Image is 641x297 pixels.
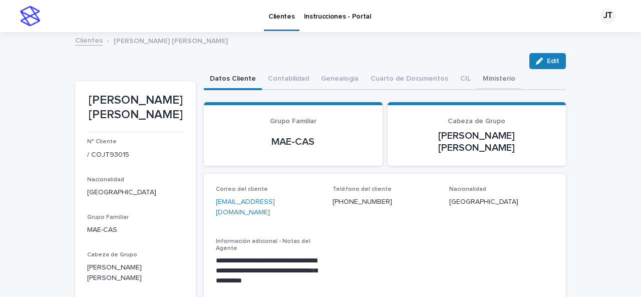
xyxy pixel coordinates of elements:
[270,118,316,125] span: Grupo Familiar
[114,35,228,46] p: [PERSON_NAME] [PERSON_NAME]
[547,58,559,65] span: Edit
[216,186,268,192] span: Correo del cliente
[477,69,521,90] button: Ministerio
[315,69,365,90] button: Genealogia
[87,177,124,183] span: Nacionalidad
[87,150,184,160] p: / COJT93015
[600,8,616,24] div: JT
[454,69,477,90] button: CIL
[449,186,486,192] span: Nacionalidad
[87,262,184,283] p: [PERSON_NAME] [PERSON_NAME]
[87,93,184,122] p: [PERSON_NAME] [PERSON_NAME]
[333,198,392,205] a: [PHONE_NUMBER]
[87,214,129,220] span: Grupo Familiar
[204,69,262,90] button: Datos Cliente
[262,69,315,90] button: Contabilidad
[20,6,40,26] img: stacker-logo-s-only.png
[216,136,371,148] p: MAE-CAS
[400,130,554,154] p: [PERSON_NAME] [PERSON_NAME]
[75,34,103,46] a: Clientes
[529,53,566,69] button: Edit
[216,238,310,251] span: Información adicional - Notas del Agente
[333,186,392,192] span: Teléfono del cliente
[449,197,554,207] p: [GEOGRAPHIC_DATA]
[365,69,454,90] button: Cuarto de Documentos
[448,118,505,125] span: Cabeza de Grupo
[87,252,137,258] span: Cabeza de Grupo
[87,187,184,198] p: [GEOGRAPHIC_DATA]
[87,225,184,235] p: MAE-CAS
[87,139,117,145] span: N° Cliente
[216,198,275,216] a: [EMAIL_ADDRESS][DOMAIN_NAME]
